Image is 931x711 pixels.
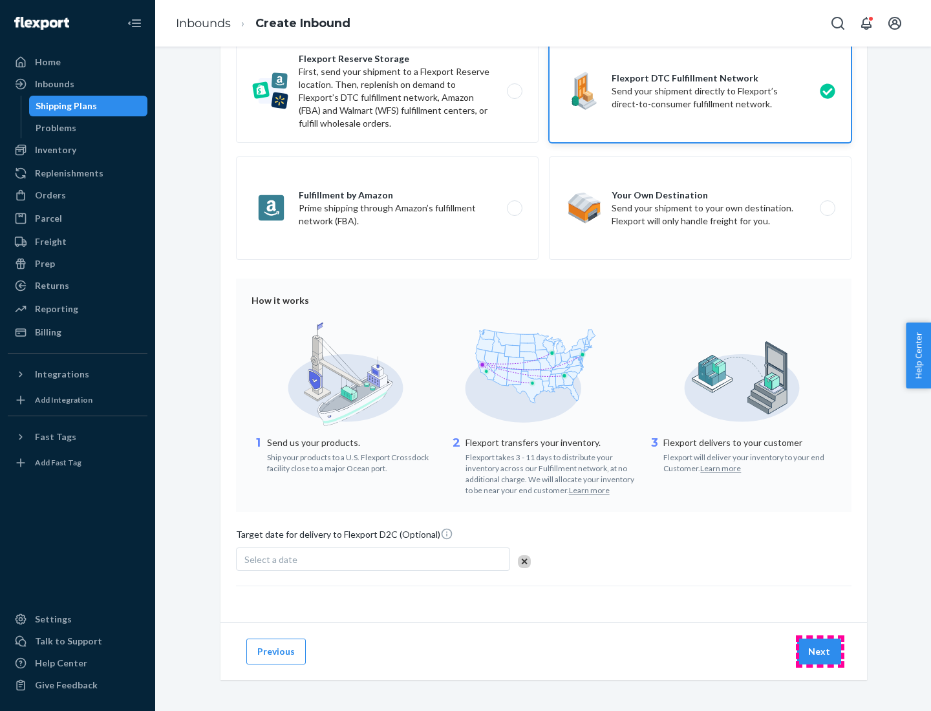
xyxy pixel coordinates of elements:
[35,635,102,648] div: Talk to Support
[8,675,147,695] button: Give Feedback
[246,639,306,664] button: Previous
[35,430,76,443] div: Fast Tags
[35,56,61,69] div: Home
[906,323,931,388] button: Help Center
[35,326,61,339] div: Billing
[35,167,103,180] div: Replenishments
[35,235,67,248] div: Freight
[8,631,147,652] a: Talk to Support
[465,449,638,496] div: Flexport takes 3 - 11 days to distribute your inventory across our Fulfillment network, at no add...
[8,140,147,160] a: Inventory
[8,208,147,229] a: Parcel
[8,364,147,385] button: Integrations
[663,449,836,474] div: Flexport will deliver your inventory to your end Customer.
[8,609,147,630] a: Settings
[450,435,463,496] div: 2
[35,302,78,315] div: Reporting
[8,275,147,296] a: Returns
[8,231,147,252] a: Freight
[663,436,836,449] p: Flexport delivers to your customer
[29,118,148,138] a: Problems
[882,10,908,36] button: Open account menu
[8,74,147,94] a: Inbounds
[8,185,147,206] a: Orders
[797,639,841,664] button: Next
[244,554,297,565] span: Select a date
[8,163,147,184] a: Replenishments
[35,279,69,292] div: Returns
[35,212,62,225] div: Parcel
[35,613,72,626] div: Settings
[36,100,97,112] div: Shipping Plans
[251,294,836,307] div: How it works
[648,435,661,474] div: 3
[267,449,440,474] div: Ship your products to a U.S. Flexport Crossdock facility close to a major Ocean port.
[8,299,147,319] a: Reporting
[35,257,55,270] div: Prep
[35,657,87,670] div: Help Center
[35,457,81,468] div: Add Fast Tag
[8,253,147,274] a: Prep
[236,527,453,546] span: Target date for delivery to Flexport D2C (Optional)
[8,322,147,343] a: Billing
[35,143,76,156] div: Inventory
[251,435,264,474] div: 1
[700,463,741,474] button: Learn more
[8,427,147,447] button: Fast Tags
[35,189,66,202] div: Orders
[166,5,361,43] ol: breadcrumbs
[8,653,147,674] a: Help Center
[35,679,98,692] div: Give Feedback
[569,485,610,496] button: Learn more
[8,52,147,72] a: Home
[465,436,638,449] p: Flexport transfers your inventory.
[825,10,851,36] button: Open Search Box
[36,122,76,134] div: Problems
[35,78,74,90] div: Inbounds
[122,10,147,36] button: Close Navigation
[8,390,147,410] a: Add Integration
[267,436,440,449] p: Send us your products.
[35,394,92,405] div: Add Integration
[8,452,147,473] a: Add Fast Tag
[14,17,69,30] img: Flexport logo
[29,96,148,116] a: Shipping Plans
[853,10,879,36] button: Open notifications
[35,368,89,381] div: Integrations
[255,16,350,30] a: Create Inbound
[176,16,231,30] a: Inbounds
